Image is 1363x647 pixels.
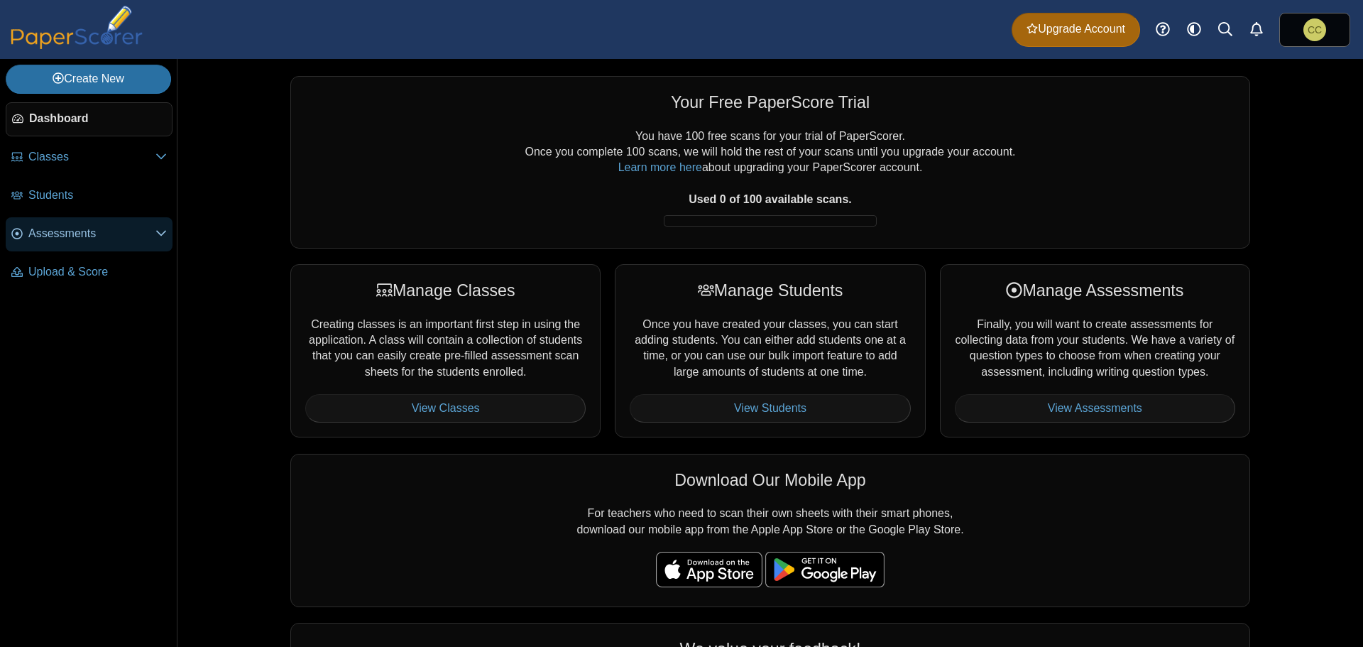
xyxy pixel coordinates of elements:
[290,454,1250,607] div: For teachers who need to scan their own sheets with their smart phones, download our mobile app f...
[6,65,171,93] a: Create New
[1012,13,1140,47] a: Upgrade Account
[28,264,167,280] span: Upload & Score
[305,469,1235,491] div: Download Our Mobile App
[630,279,910,302] div: Manage Students
[6,6,148,49] img: PaperScorer
[955,279,1235,302] div: Manage Assessments
[940,264,1250,437] div: Finally, you will want to create assessments for collecting data from your students. We have a va...
[1241,14,1272,45] a: Alerts
[1027,21,1125,37] span: Upgrade Account
[689,193,851,205] b: Used 0 of 100 available scans.
[28,226,155,241] span: Assessments
[6,102,173,136] a: Dashboard
[1279,13,1350,47] a: Celina Collins
[6,179,173,213] a: Students
[656,552,762,587] img: apple-store-badge.svg
[6,256,173,290] a: Upload & Score
[1303,18,1326,41] span: Celina Collins
[305,394,586,423] a: View Classes
[28,149,155,165] span: Classes
[305,129,1235,234] div: You have 100 free scans for your trial of PaperScorer. Once you complete 100 scans, we will hold ...
[618,161,702,173] a: Learn more here
[765,552,885,587] img: google-play-badge.png
[28,187,167,203] span: Students
[305,91,1235,114] div: Your Free PaperScore Trial
[1308,25,1322,35] span: Celina Collins
[630,394,910,423] a: View Students
[29,111,166,126] span: Dashboard
[615,264,925,437] div: Once you have created your classes, you can start adding students. You can either add students on...
[305,279,586,302] div: Manage Classes
[955,394,1235,423] a: View Assessments
[6,217,173,251] a: Assessments
[6,39,148,51] a: PaperScorer
[290,264,601,437] div: Creating classes is an important first step in using the application. A class will contain a coll...
[6,141,173,175] a: Classes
